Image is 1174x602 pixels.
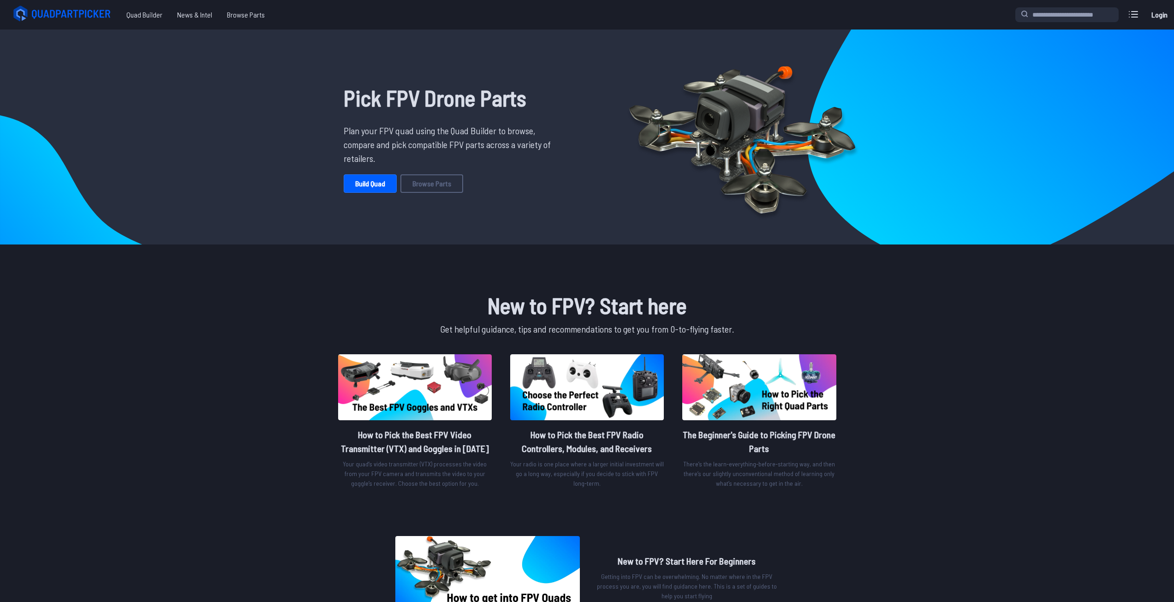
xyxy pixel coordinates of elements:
[338,428,492,455] h2: How to Pick the Best FPV Video Transmitter (VTX) and Goggles in [DATE]
[1148,6,1170,24] a: Login
[595,572,779,601] p: Getting into FPV can be overwhelming. No matter where in the FPV process you are, you will find g...
[510,428,664,455] h2: How to Pick the Best FPV Radio Controllers, Modules, and Receivers
[336,322,838,336] p: Get helpful guidance, tips and recommendations to get you from 0-to-flying faster.
[220,6,272,24] a: Browse Parts
[609,45,875,229] img: Quadcopter
[344,124,558,165] p: Plan your FPV quad using the Quad Builder to browse, compare and pick compatible FPV parts across...
[510,459,664,488] p: Your radio is one place where a larger initial investment will go a long way, especially if you d...
[338,354,492,492] a: image of postHow to Pick the Best FPV Video Transmitter (VTX) and Goggles in [DATE]Your quad’s vi...
[338,354,492,420] img: image of post
[510,354,664,420] img: image of post
[510,354,664,492] a: image of postHow to Pick the Best FPV Radio Controllers, Modules, and ReceiversYour radio is one ...
[336,289,838,322] h1: New to FPV? Start here
[595,554,779,568] h2: New to FPV? Start Here For Beginners
[400,174,463,193] a: Browse Parts
[682,459,836,488] p: There’s the learn-everything-before-starting way, and then there’s our slightly unconventional me...
[682,428,836,455] h2: The Beginner's Guide to Picking FPV Drone Parts
[338,459,492,488] p: Your quad’s video transmitter (VTX) processes the video from your FPV camera and transmits the vi...
[344,174,397,193] a: Build Quad
[119,6,170,24] a: Quad Builder
[682,354,836,492] a: image of postThe Beginner's Guide to Picking FPV Drone PartsThere’s the learn-everything-before-s...
[682,354,836,420] img: image of post
[170,6,220,24] a: News & Intel
[344,81,558,114] h1: Pick FPV Drone Parts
